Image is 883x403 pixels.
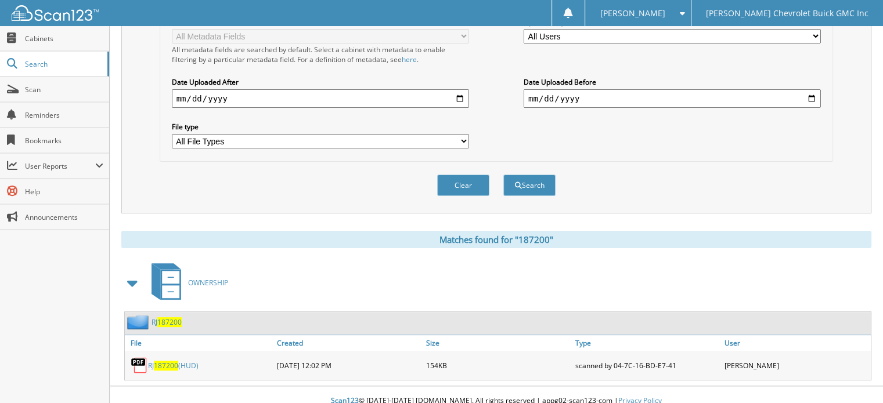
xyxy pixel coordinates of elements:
div: [DATE] 12:02 PM [274,354,423,377]
iframe: Chat Widget [825,347,883,403]
span: Scan [25,85,103,95]
a: here [402,55,417,64]
label: Date Uploaded After [172,77,469,87]
div: Matches found for "187200" [121,231,871,248]
div: scanned by 04-7C-16-BD-E7-41 [572,354,722,377]
a: RJ187200 [152,317,182,327]
span: [PERSON_NAME] Chevrolet Buick GMC Inc [706,10,868,17]
img: folder2.png [127,315,152,329]
span: 187200 [154,361,178,371]
span: Reminders [25,110,103,120]
button: Clear [437,175,489,196]
span: 187200 [157,317,182,327]
a: Created [274,335,423,351]
img: PDF.png [131,357,148,374]
a: RJ187200(HUD) [148,361,199,371]
a: User [722,335,871,351]
span: Announcements [25,212,103,222]
a: Type [572,335,722,351]
label: File type [172,122,469,132]
button: Search [503,175,556,196]
span: [PERSON_NAME] [600,10,665,17]
input: end [524,89,821,108]
div: 154KB [423,354,572,377]
a: File [125,335,274,351]
div: [PERSON_NAME] [722,354,871,377]
input: start [172,89,469,108]
span: Help [25,187,103,197]
span: User Reports [25,161,95,171]
span: Search [25,59,102,69]
div: All metadata fields are searched by default. Select a cabinet with metadata to enable filtering b... [172,45,469,64]
span: Bookmarks [25,136,103,146]
span: OWNERSHIP [188,278,228,288]
a: Size [423,335,572,351]
img: scan123-logo-white.svg [12,5,99,21]
span: Cabinets [25,34,103,43]
label: Date Uploaded Before [524,77,821,87]
a: OWNERSHIP [145,260,228,306]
